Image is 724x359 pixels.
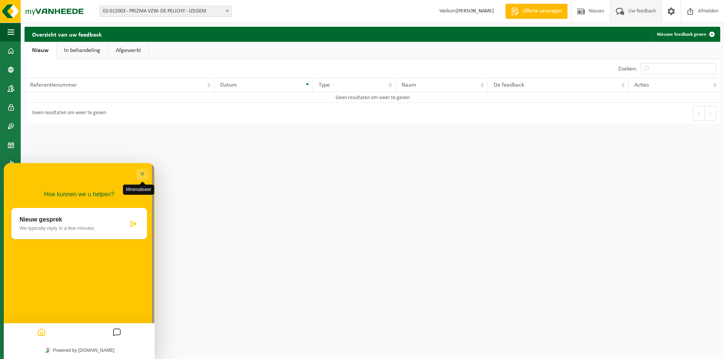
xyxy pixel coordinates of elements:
[30,82,77,88] span: Referentienummer
[38,182,113,192] a: Powered by [DOMAIN_NAME]
[521,8,564,15] span: Offerte aanvragen
[319,82,330,88] span: Type
[41,185,46,190] img: Tawky_16x16.svg
[494,82,524,88] span: De feedback
[634,82,649,88] span: Acties
[220,82,237,88] span: Datum
[100,6,232,17] span: 02-012003 - PRIZMA VZW- DE PELICHY - IZEGEM
[57,42,108,59] a: In behandeling
[456,8,494,14] strong: [PERSON_NAME]
[505,4,568,19] a: Offerte aanvragen
[107,162,120,177] button: Messages
[402,82,416,88] span: Naam
[651,27,719,42] a: Nieuwe feedback geven
[108,42,149,59] a: Afgewerkt
[100,6,231,17] span: 02-012003 - PRIZMA VZW- DE PELICHY - IZEGEM
[25,92,720,103] td: Geen resultaten om weer te geven
[25,42,56,59] a: Nieuw
[618,66,637,72] label: Zoeken:
[705,106,716,121] button: Next
[28,107,106,120] div: Geen resultaten om weer te geven
[693,106,705,121] button: Previous
[25,27,109,41] h2: Overzicht van uw feedback
[31,162,44,177] button: Home
[4,163,155,359] iframe: chat widget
